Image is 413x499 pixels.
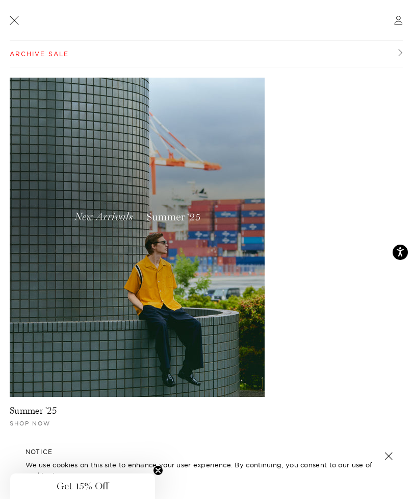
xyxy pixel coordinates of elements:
span: Get 15% Off [57,480,109,492]
a: Summer '25 [10,405,57,416]
a: Learn more [53,471,92,479]
span: Shop Now [10,420,50,427]
div: Get 15% OffClose teaser [10,473,155,499]
a: Archive Sale [10,41,403,67]
p: We use cookies on this site to enhance your user experience. By continuing, you consent to our us... [25,460,388,480]
h5: NOTICE [25,447,388,457]
button: Close teaser [153,465,163,476]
